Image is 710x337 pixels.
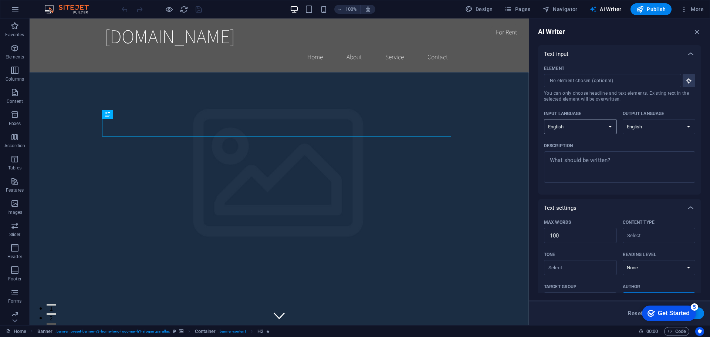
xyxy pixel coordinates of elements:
p: Reading level [623,252,656,257]
p: Description [544,143,573,149]
p: Features [6,187,24,193]
span: : [652,328,653,334]
p: Forms [8,298,21,304]
span: . banner .preset-banner-v3-home-hero-logo-nav-h1-slogan .parallax [55,327,170,336]
span: Code [667,327,686,336]
i: This element is a customizable preset [173,329,176,333]
p: Content [7,98,23,104]
span: . banner-content [219,327,246,336]
input: ElementYou can only choose headline and text elements. Existing text in the selected element will... [544,74,676,87]
div: 5 [55,1,62,9]
nav: breadcrumb [37,327,270,336]
h6: AI Writer [538,27,565,36]
button: Publish [630,3,672,15]
p: Text input [544,50,568,58]
span: Click to select. Double-click to edit [37,327,53,336]
p: Tone [544,252,555,257]
span: Pages [504,6,530,13]
button: Navigator [540,3,581,15]
p: Content type [623,219,655,225]
button: More [677,3,707,15]
i: Element contains an animation [266,329,270,333]
span: AI Writer [589,6,622,13]
img: Editor Logo [43,5,98,14]
p: Header [7,254,22,260]
button: Pages [501,3,533,15]
div: Get Started [22,8,54,15]
p: Target group [544,284,577,290]
span: Reset [628,310,643,316]
span: Design [465,6,493,13]
span: Navigator [542,6,578,13]
input: Content typeClear [625,230,681,241]
select: Reading level [623,260,696,275]
p: Footer [8,276,21,282]
button: ElementYou can only choose headline and text elements. Existing text in the selected element will... [683,74,695,87]
span: More [680,6,704,13]
span: You can only choose headline and text elements. Existing text in the selected element will be ove... [544,90,695,102]
button: 2 [17,295,26,297]
button: Code [664,327,689,336]
div: Text input [538,63,701,195]
div: Text settings [538,199,701,217]
p: Images [7,209,23,215]
textarea: Description [548,155,692,179]
i: On resize automatically adjust zoom level to fit chosen device. [365,6,371,13]
h6: Session time [639,327,658,336]
button: 100% [334,5,361,14]
button: AI Writer [586,3,625,15]
p: Accordion [4,143,25,149]
p: Text settings [544,204,577,212]
span: Publish [636,6,666,13]
i: Reload page [180,5,188,14]
p: Element [544,65,564,71]
div: Get Started 5 items remaining, 0% complete [6,4,60,19]
span: Click to select. Double-click to edit [257,327,263,336]
span: Click to select. Double-click to edit [195,327,216,336]
p: Input language [544,111,582,117]
h6: 100% [345,5,357,14]
div: For Rent [460,6,493,21]
button: reload [179,5,188,14]
div: Text settings [538,217,701,319]
p: Max words [544,219,571,225]
div: Design (Ctrl+Alt+Y) [462,3,496,15]
i: This element contains a background [179,329,183,333]
p: Author [623,284,640,290]
p: Elements [6,54,24,60]
p: Boxes [9,121,21,127]
button: 1 [17,285,26,287]
span: 00 00 [646,327,658,336]
p: Output language [623,111,665,117]
button: Design [462,3,496,15]
button: Reset [624,307,647,319]
a: Click to cancel selection. Double-click to open Pages [6,327,26,336]
p: Columns [6,76,24,82]
p: Tables [8,165,21,171]
button: 3 [17,305,26,307]
button: Click here to leave preview mode and continue editing [165,5,173,14]
input: Max words [544,228,617,243]
div: Text input [538,45,701,63]
input: ToneClear [546,262,602,273]
select: Output language [623,119,696,134]
button: Usercentrics [695,327,704,336]
p: Favorites [5,32,24,38]
p: Slider [9,232,21,237]
select: Input language [544,119,617,134]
